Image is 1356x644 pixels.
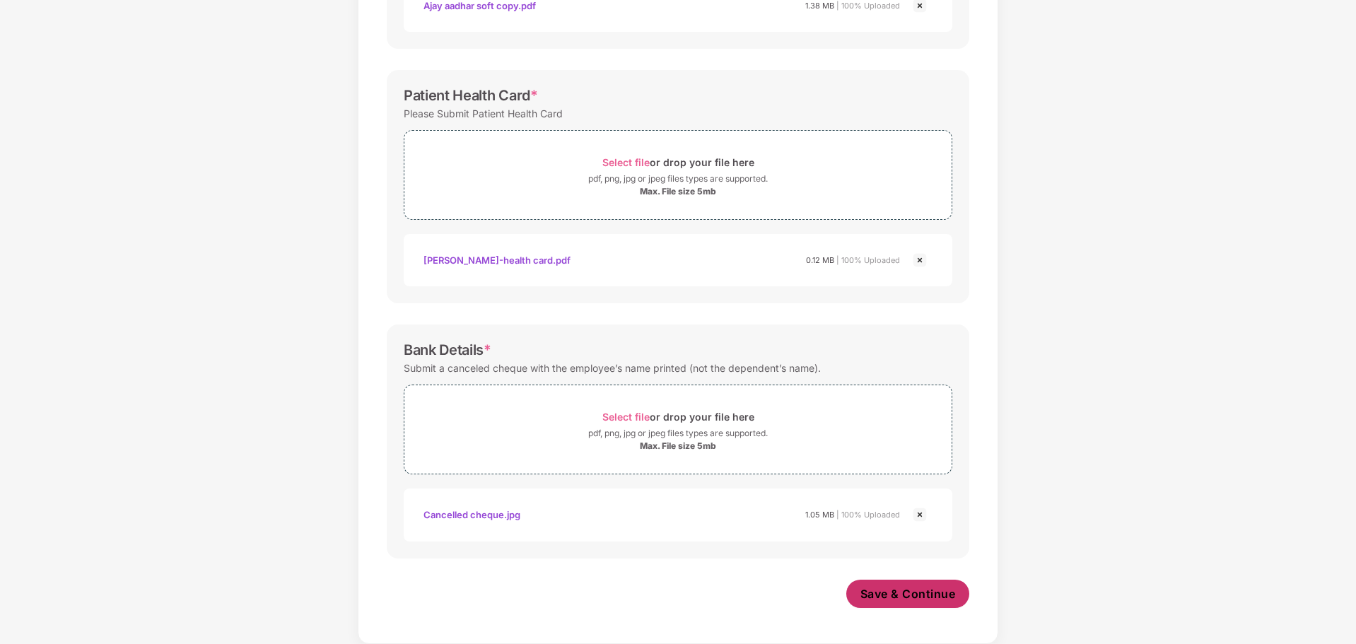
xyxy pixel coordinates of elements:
[806,255,834,265] span: 0.12 MB
[860,586,956,602] span: Save & Continue
[423,248,571,272] div: [PERSON_NAME]-health card.pdf
[404,396,952,463] span: Select fileor drop your file herepdf, png, jpg or jpeg files types are supported.Max. File size 5mb
[602,411,650,423] span: Select file
[602,407,754,426] div: or drop your file here
[404,87,538,104] div: Patient Health Card
[846,580,970,608] button: Save & Continue
[404,104,563,123] div: Please Submit Patient Health Card
[404,341,491,358] div: Bank Details
[588,426,768,440] div: pdf, png, jpg or jpeg files types are supported.
[404,358,821,377] div: Submit a canceled cheque with the employee’s name printed (not the dependent’s name).
[805,510,834,520] span: 1.05 MB
[404,141,952,209] span: Select fileor drop your file herepdf, png, jpg or jpeg files types are supported.Max. File size 5mb
[805,1,834,11] span: 1.38 MB
[640,440,716,452] div: Max. File size 5mb
[911,252,928,269] img: svg+xml;base64,PHN2ZyBpZD0iQ3Jvc3MtMjR4MjQiIHhtbG5zPSJodHRwOi8vd3d3LnczLm9yZy8yMDAwL3N2ZyIgd2lkdG...
[423,503,520,527] div: Cancelled cheque.jpg
[911,506,928,523] img: svg+xml;base64,PHN2ZyBpZD0iQ3Jvc3MtMjR4MjQiIHhtbG5zPSJodHRwOi8vd3d3LnczLm9yZy8yMDAwL3N2ZyIgd2lkdG...
[602,153,754,172] div: or drop your file here
[836,510,900,520] span: | 100% Uploaded
[640,186,716,197] div: Max. File size 5mb
[836,255,900,265] span: | 100% Uploaded
[602,156,650,168] span: Select file
[588,172,768,186] div: pdf, png, jpg or jpeg files types are supported.
[836,1,900,11] span: | 100% Uploaded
